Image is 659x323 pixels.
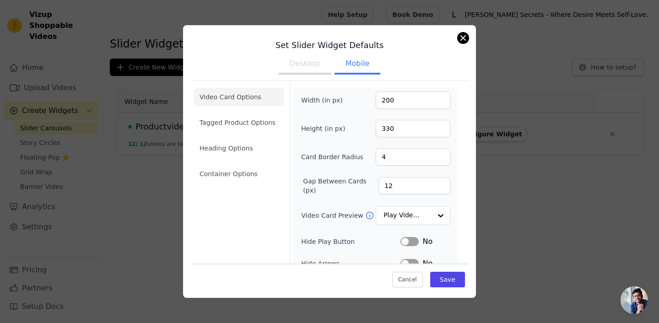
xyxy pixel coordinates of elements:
li: Heading Options [194,139,284,157]
li: Video Card Options [194,88,284,106]
label: Width (in px) [301,96,351,105]
button: Save [430,271,465,287]
button: Desktop [279,54,331,75]
li: Tagged Product Options [194,113,284,132]
h3: Set Slider Widget Defaults [190,40,469,51]
button: Mobile [335,54,380,75]
button: Close modal [458,32,469,43]
label: Height (in px) [301,124,351,133]
li: Container Options [194,165,284,183]
span: No [422,236,432,247]
label: Gap Between Cards (px) [303,177,378,195]
label: Hide Arrows [301,259,400,268]
label: Video Card Preview [301,211,365,220]
button: Cancel [392,271,423,287]
label: Hide Play Button [301,237,400,246]
a: Open chat [621,286,648,314]
label: Card Border Radius [301,152,363,161]
span: No [422,258,432,269]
